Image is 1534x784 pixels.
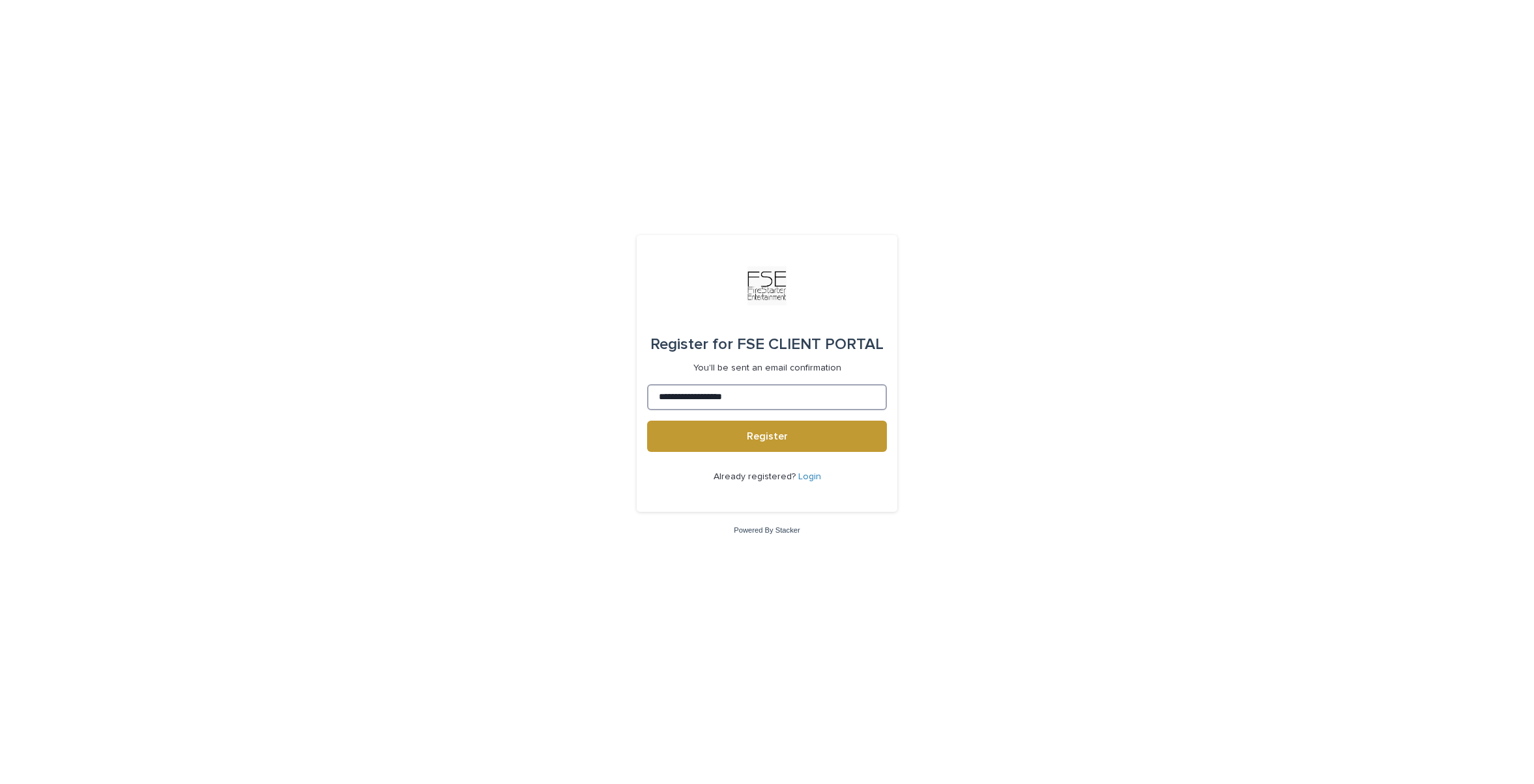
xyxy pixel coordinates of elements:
a: Login [798,472,821,481]
span: Already registered? [714,472,798,481]
img: Km9EesSdRbS9ajqhBzyo [747,266,787,305]
p: You'll be sent an email confirmation [693,363,841,374]
span: Register [747,431,788,441]
div: FSE CLIENT PORTAL [650,326,884,363]
span: Register for [650,337,733,352]
button: Register [647,421,887,452]
a: Powered By Stacker [734,526,800,534]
